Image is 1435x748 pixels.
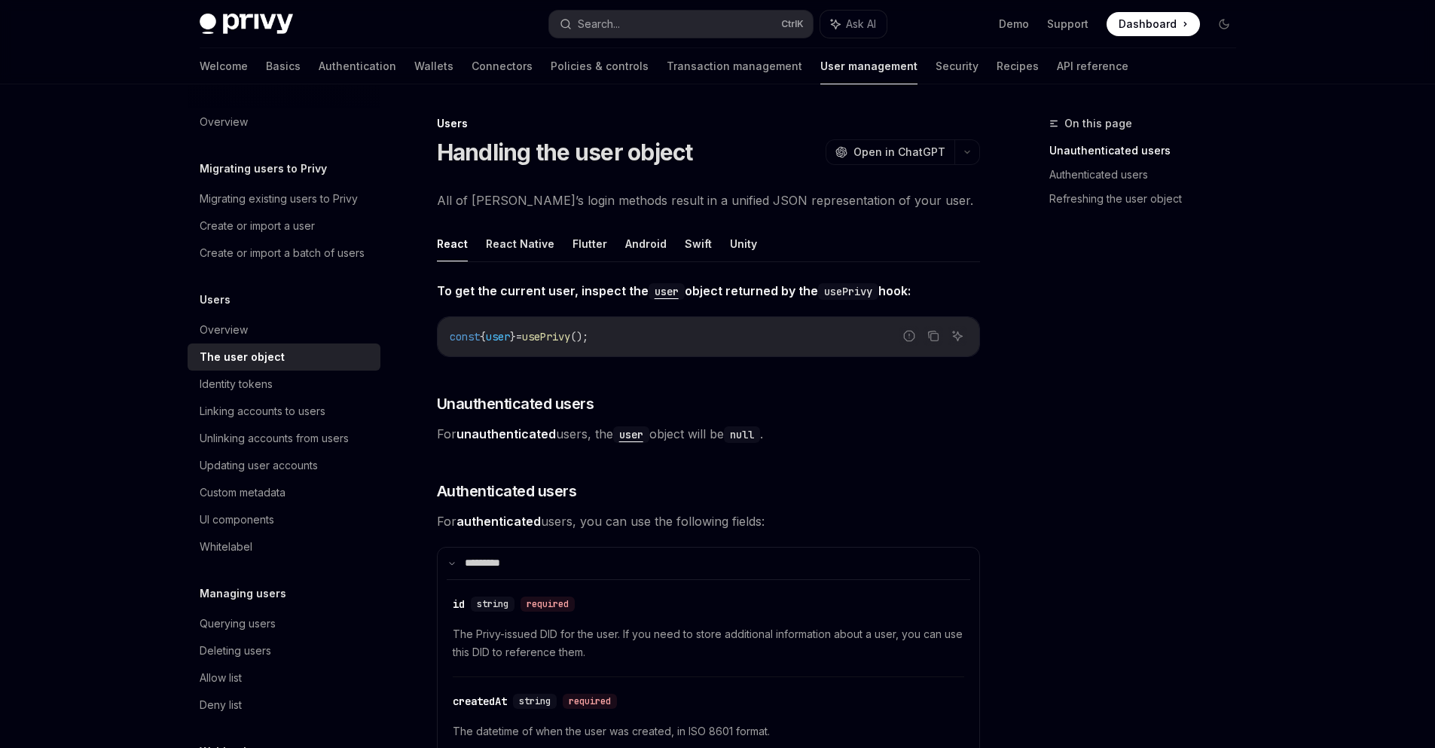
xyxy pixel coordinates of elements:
[480,330,486,343] span: {
[549,11,813,38] button: Search...CtrlK
[200,429,349,447] div: Unlinking accounts from users
[188,185,380,212] a: Migrating existing users to Privy
[572,226,607,261] button: Flutter
[1212,12,1236,36] button: Toggle dark mode
[188,533,380,560] a: Whitelabel
[477,598,508,610] span: string
[200,669,242,687] div: Allow list
[200,190,358,208] div: Migrating existing users to Privy
[200,244,365,262] div: Create or import a batch of users
[613,426,649,441] a: user
[613,426,649,443] code: user
[200,113,248,131] div: Overview
[570,330,588,343] span: ();
[188,452,380,479] a: Updating user accounts
[846,17,876,32] span: Ask AI
[453,597,465,612] div: id
[820,48,917,84] a: User management
[437,226,468,261] button: React
[188,479,380,506] a: Custom metadata
[200,642,271,660] div: Deleting users
[188,212,380,240] a: Create or import a user
[685,226,712,261] button: Swift
[456,426,556,441] strong: unauthenticated
[437,511,980,532] span: For users, you can use the following fields:
[781,18,804,30] span: Ctrl K
[188,240,380,267] a: Create or import a batch of users
[437,481,577,502] span: Authenticated users
[924,326,943,346] button: Copy the contents from the code block
[519,695,551,707] span: string
[1049,139,1248,163] a: Unauthenticated users
[997,48,1039,84] a: Recipes
[510,330,516,343] span: }
[200,456,318,475] div: Updating user accounts
[724,426,760,443] code: null
[1049,163,1248,187] a: Authenticated users
[1064,114,1132,133] span: On this page
[1047,17,1088,32] a: Support
[266,48,301,84] a: Basics
[200,585,286,603] h5: Managing users
[319,48,396,84] a: Authentication
[936,48,979,84] a: Security
[200,48,248,84] a: Welcome
[188,316,380,343] a: Overview
[437,190,980,211] span: All of [PERSON_NAME]’s login methods result in a unified JSON representation of your user.
[200,14,293,35] img: dark logo
[649,283,685,298] a: user
[200,402,325,420] div: Linking accounts to users
[200,615,276,633] div: Querying users
[1107,12,1200,36] a: Dashboard
[578,15,620,33] div: Search...
[563,694,617,709] div: required
[188,425,380,452] a: Unlinking accounts from users
[453,694,507,709] div: createdAt
[1119,17,1177,32] span: Dashboard
[521,597,575,612] div: required
[453,625,964,661] span: The Privy-issued DID for the user. If you need to store additional information about a user, you ...
[437,139,693,166] h1: Handling the user object
[200,511,274,529] div: UI components
[486,330,510,343] span: user
[200,538,252,556] div: Whitelabel
[522,330,570,343] span: usePrivy
[437,283,911,298] strong: To get the current user, inspect the object returned by the hook:
[188,637,380,664] a: Deleting users
[188,343,380,371] a: The user object
[437,116,980,131] div: Users
[188,692,380,719] a: Deny list
[820,11,887,38] button: Ask AI
[999,17,1029,32] a: Demo
[948,326,967,346] button: Ask AI
[200,160,327,178] h5: Migrating users to Privy
[1049,187,1248,211] a: Refreshing the user object
[818,283,878,300] code: usePrivy
[437,393,594,414] span: Unauthenticated users
[450,330,480,343] span: const
[200,321,248,339] div: Overview
[486,226,554,261] button: React Native
[472,48,533,84] a: Connectors
[826,139,954,165] button: Open in ChatGPT
[551,48,649,84] a: Policies & controls
[200,217,315,235] div: Create or import a user
[456,514,541,529] strong: authenticated
[188,610,380,637] a: Querying users
[200,696,242,714] div: Deny list
[200,291,231,309] h5: Users
[200,375,273,393] div: Identity tokens
[516,330,522,343] span: =
[667,48,802,84] a: Transaction management
[1057,48,1128,84] a: API reference
[200,348,285,366] div: The user object
[853,145,945,160] span: Open in ChatGPT
[200,484,285,502] div: Custom metadata
[625,226,667,261] button: Android
[188,371,380,398] a: Identity tokens
[649,283,685,300] code: user
[437,423,980,444] span: For users, the object will be .
[188,398,380,425] a: Linking accounts to users
[414,48,453,84] a: Wallets
[188,664,380,692] a: Allow list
